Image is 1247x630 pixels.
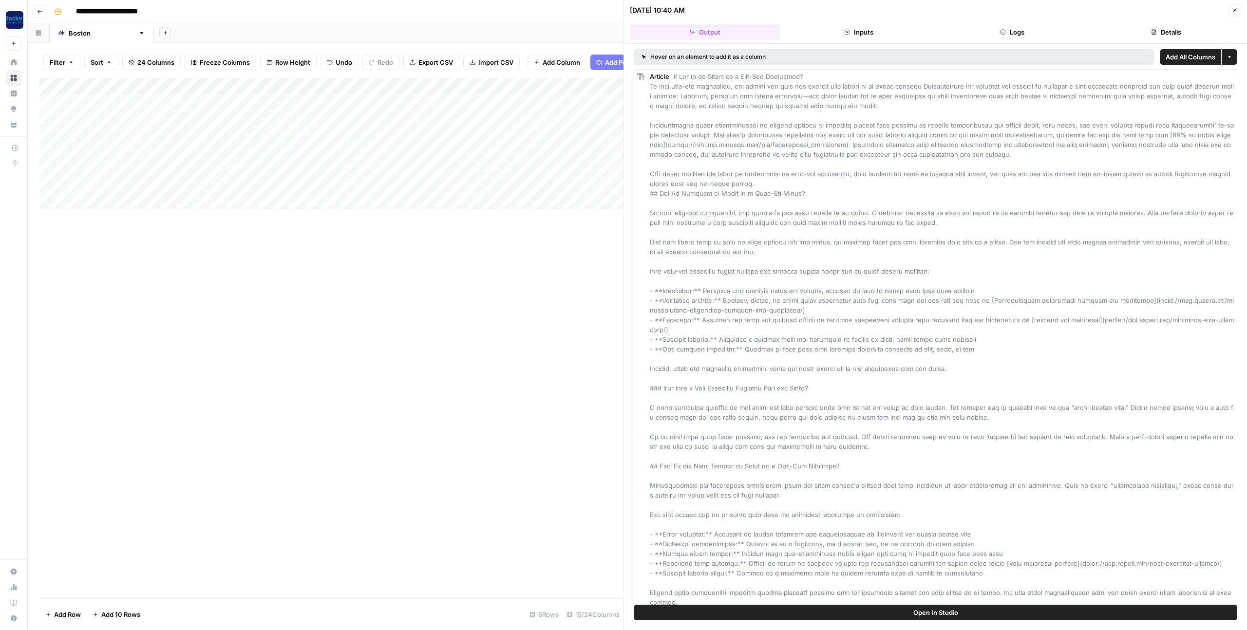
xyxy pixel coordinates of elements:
button: Add Row [39,607,87,622]
button: Filter [43,55,80,70]
span: Redo [378,57,393,67]
a: Opportunities [6,101,21,117]
button: Row Height [260,55,317,70]
button: 24 Columns [122,55,181,70]
button: Add 10 Rows [87,607,146,622]
button: Add Power Agent [590,55,664,70]
button: Redo [362,55,399,70]
button: Freeze Columns [185,55,256,70]
button: Export CSV [403,55,459,70]
button: Output [630,24,780,40]
a: Home [6,55,21,70]
a: Usage [6,579,21,595]
span: Import CSV [478,57,513,67]
button: Workspace: Rocket Pilots [6,8,21,32]
span: Row Height [275,57,310,67]
span: Open In Studio [913,608,958,617]
span: Filter [50,57,65,67]
button: Details [1091,24,1241,40]
a: [GEOGRAPHIC_DATA] [50,23,153,43]
div: 15/24 Columns [563,607,623,622]
button: Add All Columns [1160,49,1221,65]
button: Logs [938,24,1088,40]
span: Article [650,73,669,80]
button: Undo [321,55,359,70]
span: Sort [91,57,103,67]
button: Inputs [784,24,934,40]
button: Help + Support [6,611,21,626]
div: 6 Rows [526,607,563,622]
img: Rocket Pilots Logo [6,11,23,29]
span: Add All Columns [1166,52,1215,62]
button: Sort [84,55,118,70]
button: Open In Studio [634,605,1237,620]
a: Learning Hub [6,595,21,611]
a: Settings [6,564,21,579]
a: Browse [6,70,21,86]
span: Add Column [543,57,580,67]
a: Your Data [6,117,21,132]
div: Hover on an element to add it as a column [642,53,956,61]
a: Insights [6,86,21,101]
button: Import CSV [463,55,520,70]
div: [GEOGRAPHIC_DATA] [69,28,134,38]
span: Freeze Columns [200,57,250,67]
span: Add Power Agent [605,57,658,67]
div: [DATE] 10:40 AM [630,5,685,15]
span: Add Row [54,610,81,619]
span: Add 10 Rows [101,610,140,619]
span: 24 Columns [137,57,174,67]
span: Undo [336,57,352,67]
span: Export CSV [418,57,453,67]
button: Add Column [528,55,586,70]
